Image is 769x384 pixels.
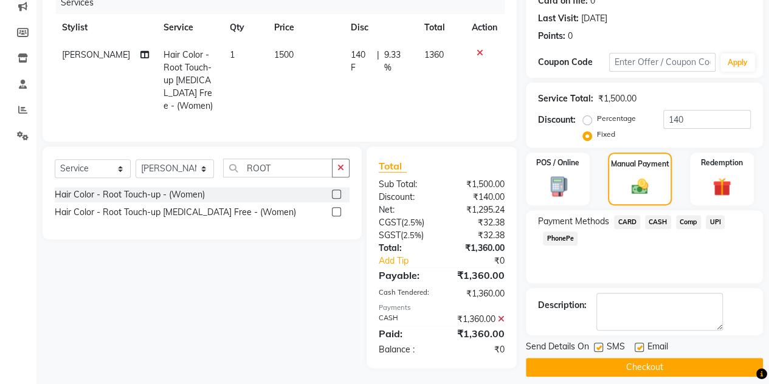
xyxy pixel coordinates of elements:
[538,114,576,126] div: Discount:
[351,49,372,74] span: 140 F
[441,242,514,255] div: ₹1,360.00
[611,159,669,170] label: Manual Payment
[55,188,205,201] div: Hair Color - Root Touch-up - (Women)
[156,14,223,41] th: Service
[379,217,401,228] span: CGST
[370,287,442,300] div: Cash Tendered:
[379,230,401,241] span: SGST
[274,49,294,60] span: 1500
[379,303,505,313] div: Payments
[441,343,514,356] div: ₹0
[370,229,442,242] div: ( )
[164,49,213,111] span: Hair Color - Root Touch-up [MEDICAL_DATA] Free - (Women)
[464,14,505,41] th: Action
[370,326,442,341] div: Paid:
[441,204,514,216] div: ₹1,295.24
[598,92,636,105] div: ₹1,500.00
[607,340,625,355] span: SMS
[441,287,514,300] div: ₹1,360.00
[370,204,442,216] div: Net:
[538,12,579,25] div: Last Visit:
[441,268,514,283] div: ₹1,360.00
[370,178,442,191] div: Sub Total:
[453,255,514,267] div: ₹0
[701,157,743,168] label: Redemption
[538,299,587,312] div: Description:
[370,255,453,267] a: Add Tip
[647,340,668,355] span: Email
[441,326,514,341] div: ₹1,360.00
[581,12,607,25] div: [DATE]
[267,14,343,41] th: Price
[370,343,442,356] div: Balance :
[526,358,763,377] button: Checkout
[441,216,514,229] div: ₹32.38
[377,49,379,74] span: |
[230,49,235,60] span: 1
[417,14,464,41] th: Total
[538,215,609,228] span: Payment Methods
[626,177,654,196] img: _cash.svg
[706,215,725,229] span: UPI
[404,218,422,227] span: 2.5%
[568,30,573,43] div: 0
[55,206,296,219] div: Hair Color - Root Touch-up [MEDICAL_DATA] Free - (Women)
[707,176,737,198] img: _gift.svg
[62,49,130,60] span: [PERSON_NAME]
[720,53,755,72] button: Apply
[538,92,593,105] div: Service Total:
[55,14,156,41] th: Stylist
[538,30,565,43] div: Points:
[384,49,410,74] span: 9.33 %
[543,231,578,245] span: PhonePe
[441,178,514,191] div: ₹1,500.00
[536,157,579,168] label: POS / Online
[614,215,640,229] span: CARD
[597,129,615,140] label: Fixed
[222,14,267,41] th: Qty
[609,53,716,72] input: Enter Offer / Coupon Code
[370,313,442,326] div: CASH
[370,268,442,283] div: Payable:
[370,242,442,255] div: Total:
[441,191,514,204] div: ₹140.00
[403,230,421,240] span: 2.5%
[597,113,636,124] label: Percentage
[379,160,407,173] span: Total
[676,215,702,229] span: Comp
[441,229,514,242] div: ₹32.38
[424,49,444,60] span: 1360
[370,191,442,204] div: Discount:
[343,14,417,41] th: Disc
[538,56,609,69] div: Coupon Code
[543,176,573,197] img: _pos-terminal.svg
[645,215,671,229] span: CASH
[526,340,589,355] span: Send Details On
[370,216,442,229] div: ( )
[441,313,514,326] div: ₹1,360.00
[223,159,333,177] input: Search or Scan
